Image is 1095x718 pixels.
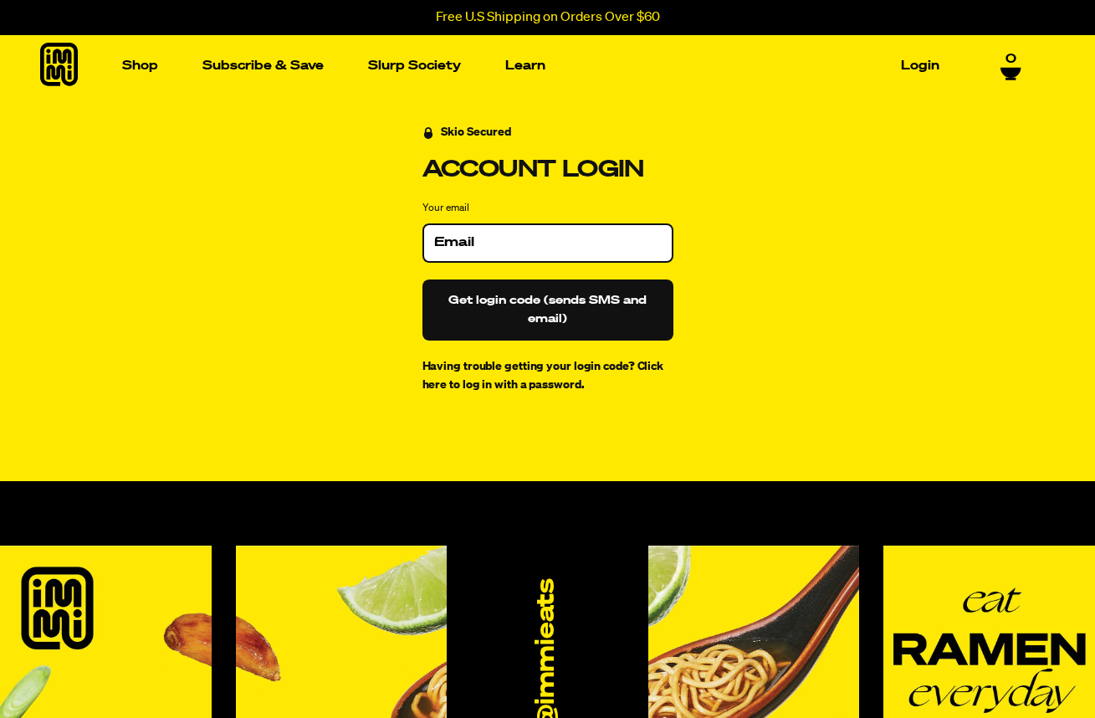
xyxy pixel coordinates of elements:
[441,123,511,141] div: Skio Secured
[422,127,434,139] svg: Security
[422,361,664,391] a: Having trouble getting your login code? Click here to log in with a password.
[894,53,946,79] a: Login
[196,53,330,79] a: Subscribe & Save
[499,53,552,79] a: Learn
[115,35,946,96] nav: Main navigation
[115,53,165,79] a: Shop
[1005,52,1016,67] span: 0
[434,234,662,251] input: Your email input field
[422,280,673,341] button: Get login code (sends SMS and email)
[361,53,468,79] a: Slurp Society
[422,123,511,155] a: Skio Secured
[422,156,673,184] h2: Account Login
[436,10,660,25] p: Free U.S Shipping on Orders Over $60
[422,201,673,217] div: Your email
[1000,52,1021,80] a: 0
